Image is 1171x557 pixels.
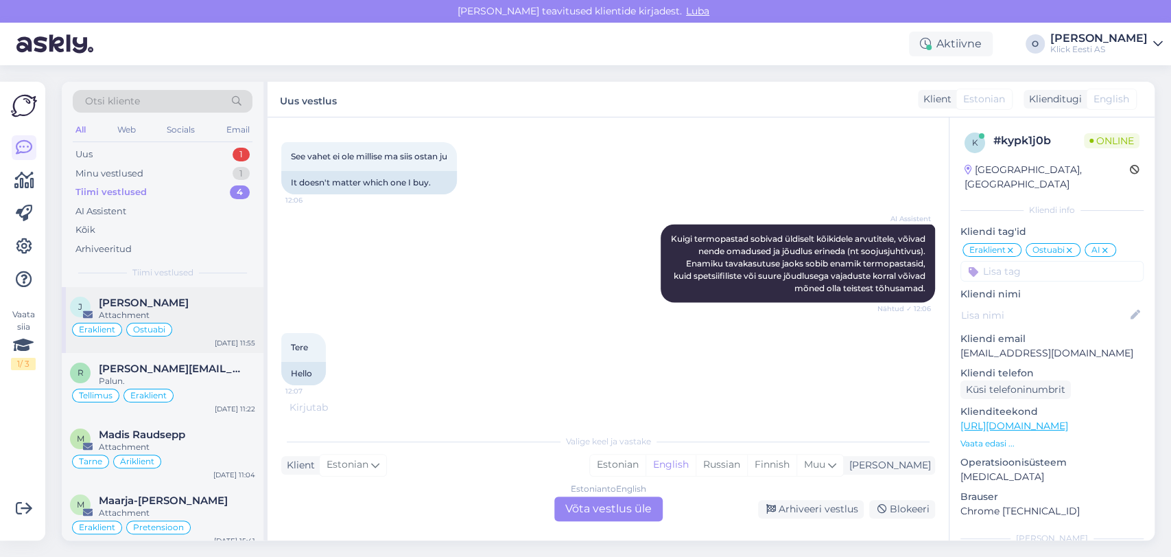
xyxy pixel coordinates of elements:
span: Eraklient [130,391,167,400]
p: Kliendi tag'id [960,225,1144,239]
span: . [328,401,330,413]
span: Pretensioon [133,523,184,532]
span: AI [1091,246,1100,254]
span: Kuigi termopastad sobivad üldiselt kõikidele arvutitele, võivad nende omadused ja jõudlus erineda... [671,234,927,293]
p: Operatsioonisüsteem [960,455,1144,470]
div: [DATE] 11:22 [215,404,255,414]
div: [PERSON_NAME] [1050,33,1148,44]
div: Klick Eesti AS [1050,44,1148,55]
p: [MEDICAL_DATA] [960,470,1144,484]
span: Eraklient [79,523,115,532]
p: Klienditeekond [960,405,1144,419]
div: Kirjutab [281,400,935,415]
div: Võta vestlus üle [554,497,663,521]
input: Lisa nimi [961,308,1128,323]
label: Uus vestlus [280,90,337,109]
p: Brauser [960,490,1144,504]
span: Luba [682,5,713,17]
div: Arhiveeri vestlus [758,500,864,519]
div: 1 / 3 [11,358,36,370]
div: Kõik [75,223,95,237]
span: Muu [804,458,825,470]
input: Lisa tag [960,261,1144,282]
div: Estonian [590,455,646,475]
span: Maarja-Liisa Nõmmik [99,495,228,507]
div: Russian [696,455,747,475]
div: Vaata siia [11,308,36,370]
div: AI Assistent [75,205,126,218]
div: English [646,455,696,475]
div: Hello [281,362,326,385]
p: [EMAIL_ADDRESS][DOMAIN_NAME] [960,346,1144,361]
span: Janno Juku [99,297,189,309]
p: Chrome [TECHNICAL_ID] [960,504,1144,519]
div: Web [115,121,139,139]
div: Email [224,121,252,139]
div: O [1026,34,1045,54]
span: J [78,302,82,312]
span: See vahet ei ole millise ma siis ostan ju [291,151,447,161]
div: [PERSON_NAME] [960,532,1144,545]
div: Minu vestlused [75,167,143,181]
span: Nähtud ✓ 12:06 [877,304,931,314]
div: Aktiivne [909,32,993,56]
p: Kliendi email [960,332,1144,346]
span: 12:07 [285,386,337,396]
span: raul.laansoo@gmail.com [99,363,241,375]
div: Estonian to English [571,483,646,495]
p: Kliendi nimi [960,287,1144,302]
span: AI Assistent [879,214,931,224]
span: Estonian [327,457,368,473]
div: Attachment [99,309,255,321]
div: Klient [281,458,315,473]
span: Otsi kliente [85,94,140,109]
a: [PERSON_NAME]Klick Eesti AS [1050,33,1163,55]
div: 1 [233,167,250,181]
div: Palun. [99,375,255,387]
div: [DATE] 11:04 [213,470,255,480]
span: Ostuabi [1032,246,1065,254]
div: # kypk1j0b [993,133,1084,149]
span: . [332,401,334,413]
span: Estonian [963,92,1005,106]
div: Attachment [99,441,255,453]
span: Tiimi vestlused [132,266,193,279]
p: Vaata edasi ... [960,437,1144,450]
span: r [78,367,84,378]
div: Valige keel ja vastake [281,435,935,448]
span: . [330,401,332,413]
span: Tere [291,342,308,352]
span: Eraklient [969,246,1006,254]
img: Askly Logo [11,93,37,119]
div: Socials [164,121,198,139]
div: Kliendi info [960,204,1144,216]
p: Kliendi telefon [960,366,1144,380]
span: 12:06 [285,195,337,205]
span: Madis Raudsepp [99,429,185,441]
div: [DATE] 15:41 [214,536,255,546]
div: [DATE] 11:55 [215,338,255,348]
div: Finnish [747,455,796,475]
span: M [77,499,84,510]
div: Arhiveeritud [75,242,132,256]
div: Blokeeri [869,500,935,519]
div: It doesn't matter which one I buy. [281,171,457,194]
div: Klient [918,92,951,106]
div: Klienditugi [1024,92,1082,106]
span: M [77,433,84,444]
span: Online [1084,133,1139,148]
span: k [972,137,978,148]
span: Eraklient [79,326,115,334]
span: Tellimus [79,391,113,400]
span: Tarne [79,457,102,466]
span: Äriklient [120,457,154,466]
div: All [73,121,88,139]
span: Ostuabi [133,326,165,334]
div: Tiimi vestlused [75,185,147,199]
div: Küsi telefoninumbrit [960,380,1071,399]
a: [URL][DOMAIN_NAME] [960,420,1068,432]
div: [PERSON_NAME] [844,458,931,473]
div: Uus [75,148,93,161]
div: Attachment [99,507,255,519]
span: English [1093,92,1129,106]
